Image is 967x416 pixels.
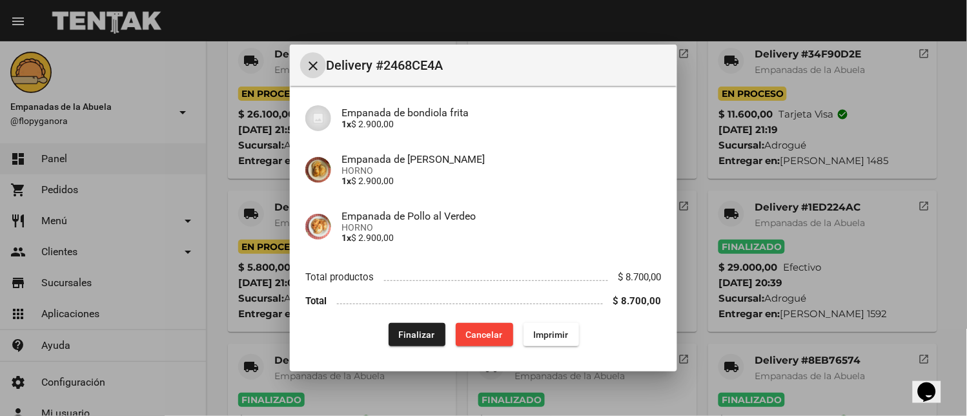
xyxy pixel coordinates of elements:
[341,165,662,176] span: HORNO
[341,233,351,243] b: 1x
[524,323,579,346] button: Imprimir
[341,153,662,165] h4: Empanada de [PERSON_NAME]
[341,176,662,186] p: $ 2.900,00
[399,329,435,340] span: Finalizar
[341,119,662,129] p: $ 2.900,00
[389,323,445,346] button: Finalizar
[341,233,662,243] p: $ 2.900,00
[341,107,662,119] h4: Empanada de bondiola frita
[326,55,667,76] span: Delivery #2468CE4A
[305,58,321,74] mat-icon: Cerrar
[341,222,662,233] span: HORNO
[305,289,662,313] li: Total $ 8.700,00
[913,364,954,403] iframe: chat widget
[305,157,331,183] img: f753fea7-0f09-41b3-9a9e-ddb84fc3b359.jpg
[341,176,351,186] b: 1x
[305,105,331,131] img: 07c47add-75b0-4ce5-9aba-194f44787723.jpg
[534,329,569,340] span: Imprimir
[305,265,662,289] li: Total productos $ 8.700,00
[305,214,331,240] img: b535b57a-eb23-4682-a080-b8c53aa6123f.jpg
[341,210,662,222] h4: Empanada de Pollo al Verdeo
[341,119,351,129] b: 1x
[300,52,326,78] button: Cerrar
[456,323,513,346] button: Cancelar
[466,329,503,340] span: Cancelar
